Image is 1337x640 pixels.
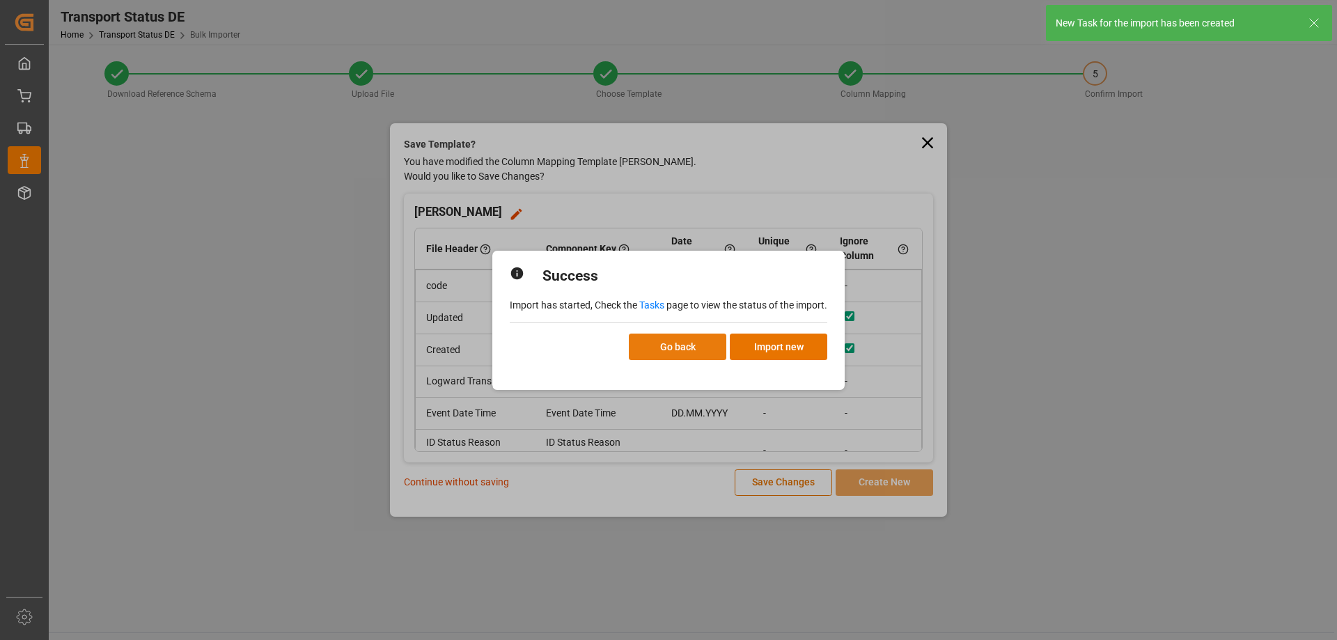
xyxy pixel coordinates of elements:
button: Go back [629,334,726,360]
button: Import new [730,334,827,360]
h2: Success [542,265,598,288]
p: Import has started, Check the page to view the status of the import. [510,298,827,313]
a: Tasks [639,299,664,311]
div: New Task for the import has been created [1056,16,1295,31]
